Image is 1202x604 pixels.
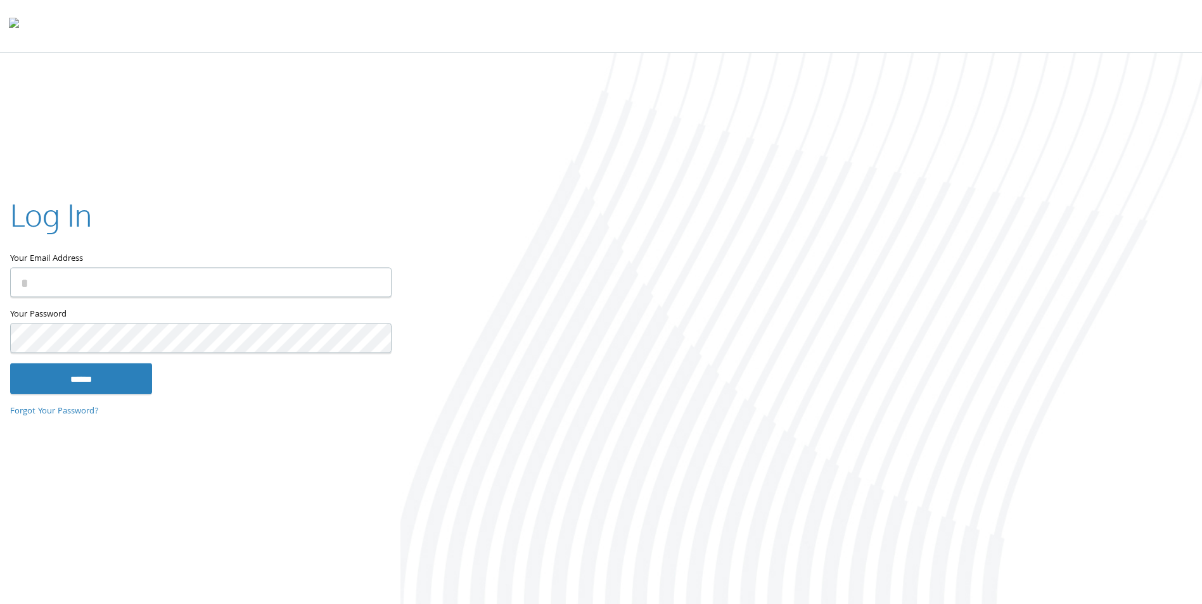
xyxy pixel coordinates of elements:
keeper-lock: Open Keeper Popup [366,275,381,290]
h2: Log In [10,194,92,236]
keeper-lock: Open Keeper Popup [366,330,381,346]
a: Forgot Your Password? [10,405,99,418]
label: Your Password [10,308,390,324]
img: todyl-logo-dark.svg [9,13,19,39]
